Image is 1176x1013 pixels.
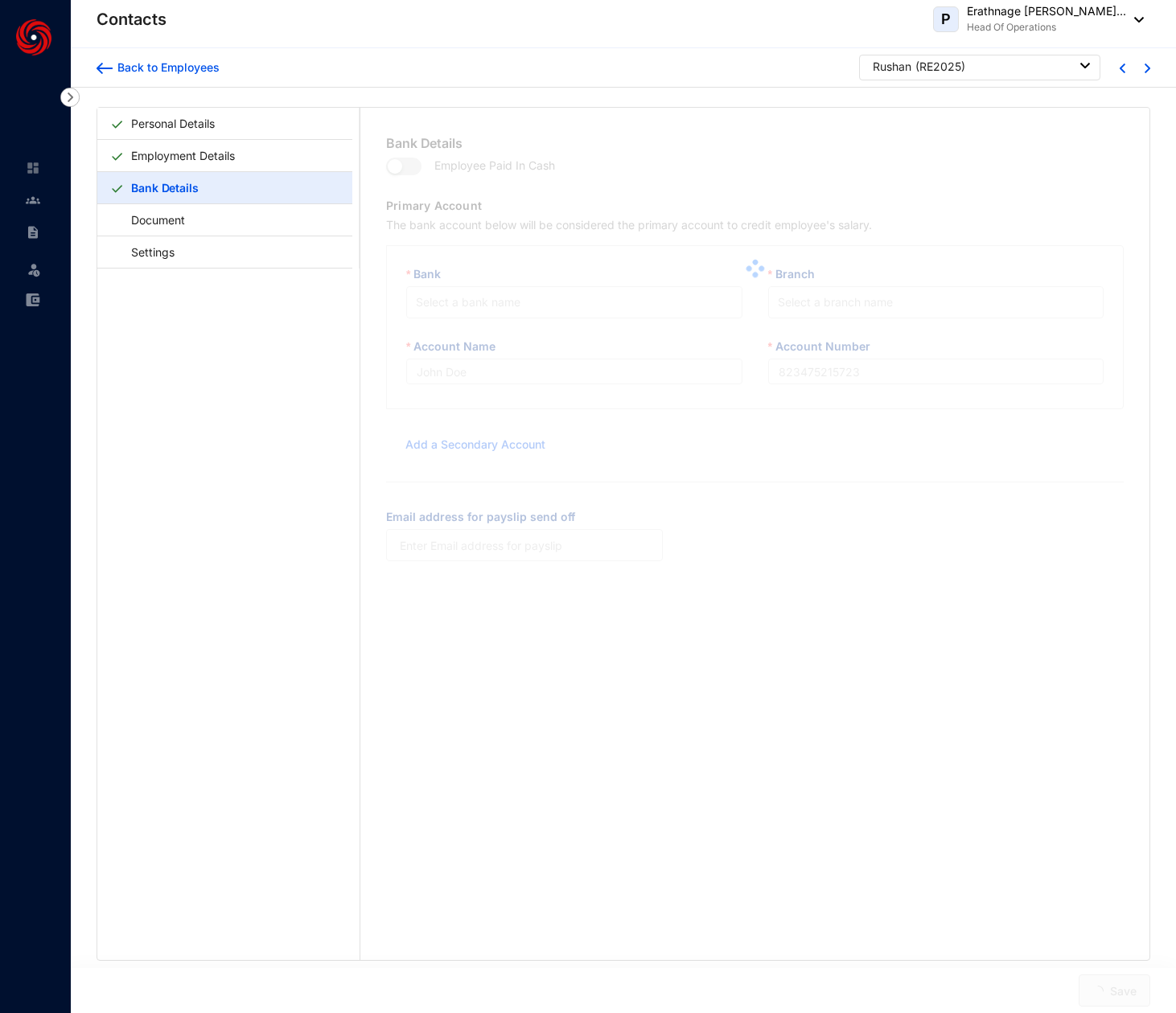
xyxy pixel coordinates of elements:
[26,225,40,240] img: contract-unselected.99e2b2107c0a7dd48938.svg
[125,139,241,172] a: Employment Details
[60,88,80,107] img: nav-icon-right.af6afadce00d159da59955279c43614e.svg
[26,161,40,175] img: home-unselected.a29eae3204392db15eaf.svg
[16,19,51,55] img: logo
[1145,64,1150,73] img: chevron-right-blue.16c49ba0fe93ddb13f341d83a2dbca89.svg
[13,184,51,216] li: Contacts
[13,152,51,184] li: Home
[967,19,1126,35] p: Head Of Operations
[110,203,191,236] a: Document
[97,63,113,74] img: arrow-backward-blue.96c47016eac47e06211658234db6edf5.svg
[13,216,51,248] li: Contracts
[97,8,167,31] p: Contacts
[13,284,51,316] li: Expenses
[967,3,1126,19] p: Erathnage [PERSON_NAME]...
[941,12,951,27] span: P
[1080,63,1090,68] img: dropdown-black.8e83cc76930a90b1a4fdb6d089b7bf3a.svg
[873,59,911,75] div: Rushan
[1120,64,1125,73] img: chevron-left-blue.0fda5800d0a05439ff8ddef8047136d5.svg
[915,59,965,75] p: ( RE2025 )
[110,236,180,269] a: Settings
[1126,17,1144,23] img: dropdown-black.8e83cc76930a90b1a4fdb6d089b7bf3a.svg
[97,59,220,76] a: Back to Employees
[125,107,221,140] a: Personal Details
[26,261,42,277] img: leave-unselected.2934df6273408c3f84d9.svg
[125,171,205,204] a: Bank Details
[26,193,40,207] img: people-unselected.118708e94b43a90eceab.svg
[113,59,220,76] div: Back to Employees
[26,293,40,307] img: expense-unselected.2edcf0507c847f3e9e96.svg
